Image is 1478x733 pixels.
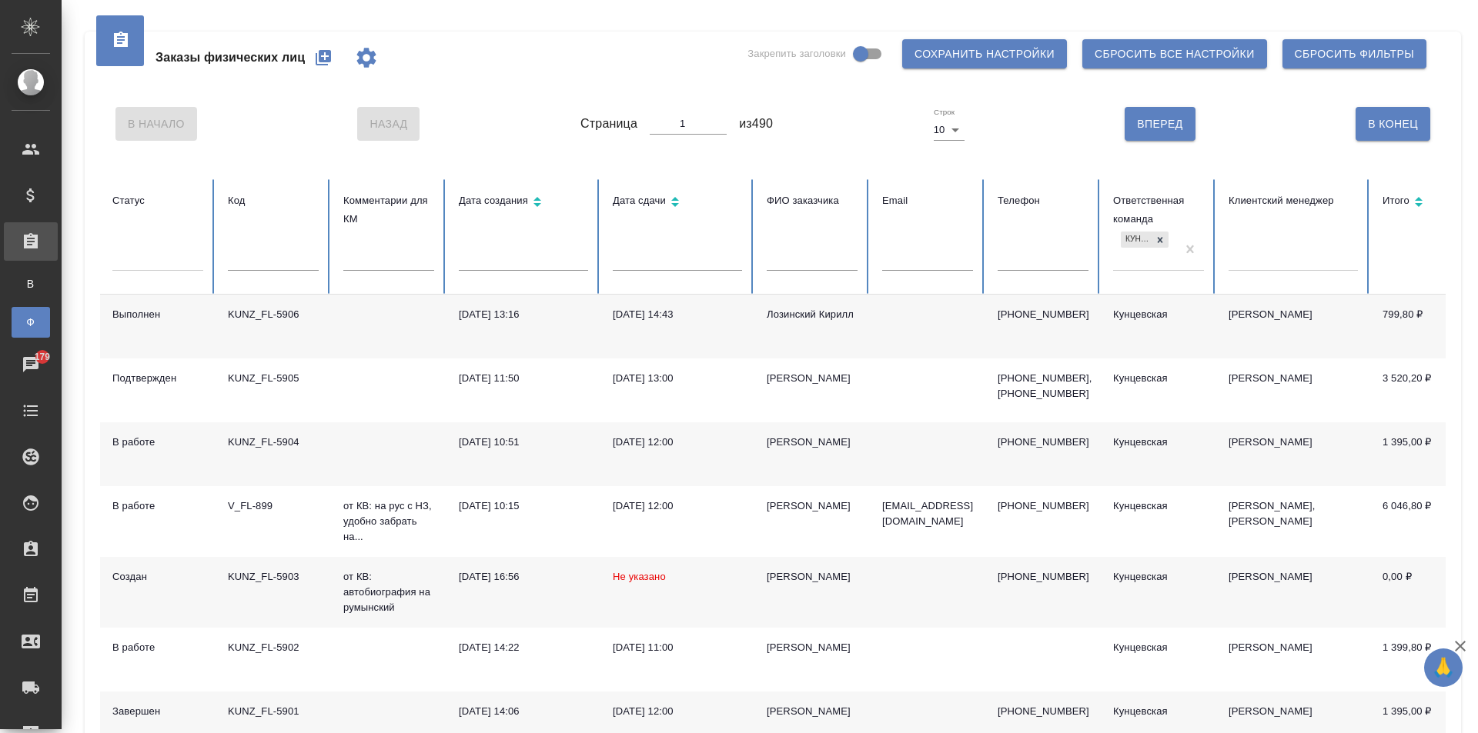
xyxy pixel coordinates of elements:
[613,371,742,386] div: [DATE] 13:00
[767,371,858,386] div: [PERSON_NAME]
[1216,557,1370,628] td: [PERSON_NAME]
[747,46,846,62] span: Закрепить заголовки
[767,307,858,322] div: Лозинский Кирилл
[459,435,588,450] div: [DATE] 10:51
[305,39,342,76] button: Создать
[767,704,858,719] div: [PERSON_NAME]
[767,569,858,585] div: [PERSON_NAME]
[459,640,588,655] div: [DATE] 14:22
[1125,107,1195,141] button: Вперед
[1368,115,1418,134] span: В Конец
[915,45,1055,64] span: Сохранить настройки
[459,569,588,585] div: [DATE] 16:56
[998,569,1088,585] p: [PHONE_NUMBER]
[613,192,742,214] div: Сортировка
[1229,192,1358,210] div: Клиентский менеджер
[459,498,588,514] div: [DATE] 10:15
[1216,486,1370,557] td: [PERSON_NAME], [PERSON_NAME]
[613,640,742,655] div: [DATE] 11:00
[934,108,955,116] label: Строк
[1113,307,1204,322] div: Кунцевская
[1095,45,1255,64] span: Сбросить все настройки
[882,498,973,529] p: [EMAIL_ADDRESS][DOMAIN_NAME]
[1216,295,1370,358] td: [PERSON_NAME]
[1424,648,1463,687] button: 🙏
[459,704,588,719] div: [DATE] 14:06
[998,704,1088,719] p: [PHONE_NUMBER]
[19,276,42,292] span: В
[998,307,1088,322] p: [PHONE_NUMBER]
[998,192,1088,210] div: Телефон
[1121,232,1152,248] div: Кунцевская
[112,435,203,450] div: В работе
[1430,651,1456,684] span: 🙏
[112,307,203,322] div: Выполнен
[112,498,203,514] div: В работе
[112,569,203,585] div: Создан
[112,640,203,655] div: В работе
[1113,704,1204,719] div: Кунцевская
[1113,192,1204,228] div: Ответственная команда
[1137,115,1182,134] span: Вперед
[613,435,742,450] div: [DATE] 12:00
[1113,435,1204,450] div: Кунцевская
[767,498,858,514] div: [PERSON_NAME]
[580,115,637,133] span: Страница
[112,704,203,719] div: Завершен
[459,307,588,322] div: [DATE] 13:16
[767,435,858,450] div: [PERSON_NAME]
[1113,498,1204,514] div: Кунцевская
[767,640,858,655] div: [PERSON_NAME]
[998,371,1088,401] p: [PHONE_NUMBER], [PHONE_NUMBER]
[459,371,588,386] div: [DATE] 11:50
[1113,640,1204,655] div: Кунцевская
[613,498,742,514] div: [DATE] 12:00
[613,704,742,719] div: [DATE] 12:00
[343,569,434,615] p: от КВ: автобиография на румынский
[4,345,58,384] a: 179
[1113,371,1204,386] div: Кунцевская
[12,307,50,338] a: Ф
[1282,39,1426,68] button: Сбросить фильтры
[228,640,319,655] div: KUNZ_FL-5902
[25,349,60,365] span: 179
[343,498,434,545] p: от КВ: на рус с НЗ, удобно забрать на...
[228,371,319,386] div: KUNZ_FL-5905
[112,192,203,210] div: Статус
[228,307,319,322] div: KUNZ_FL-5906
[1383,192,1473,214] div: Сортировка
[902,39,1067,68] button: Сохранить настройки
[228,192,319,210] div: Код
[228,498,319,514] div: V_FL-899
[613,307,742,322] div: [DATE] 14:43
[739,115,773,133] span: из 490
[882,192,973,210] div: Email
[12,268,50,299] a: В
[1216,628,1370,691] td: [PERSON_NAME]
[228,704,319,719] div: KUNZ_FL-5901
[1216,358,1370,422] td: [PERSON_NAME]
[19,315,42,330] span: Ф
[1113,569,1204,585] div: Кунцевская
[1356,107,1430,141] button: В Конец
[998,498,1088,514] p: [PHONE_NUMBER]
[155,48,305,67] span: Заказы физических лиц
[343,192,434,228] div: Комментарии для КМ
[228,435,319,450] div: KUNZ_FL-5904
[228,569,319,585] div: KUNZ_FL-5903
[112,371,203,386] div: Подтвержден
[998,435,1088,450] p: [PHONE_NUMBER]
[767,192,858,210] div: ФИО заказчика
[1216,422,1370,486] td: [PERSON_NAME]
[1082,39,1267,68] button: Сбросить все настройки
[459,192,588,214] div: Сортировка
[1295,45,1414,64] span: Сбросить фильтры
[613,571,666,582] span: Не указано
[934,119,965,141] div: 10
